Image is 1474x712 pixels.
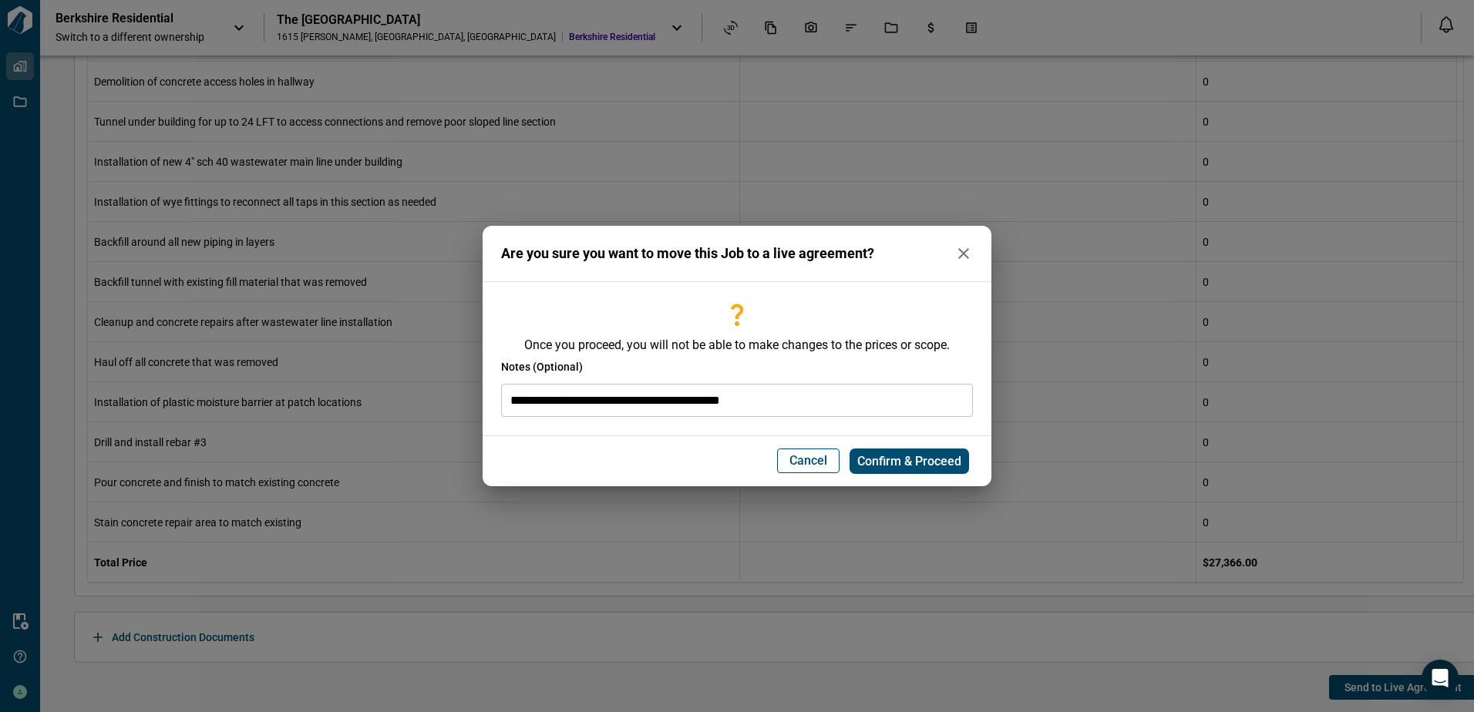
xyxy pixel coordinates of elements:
[789,453,827,469] span: Cancel
[850,448,969,475] button: Confirm & Proceed
[501,246,874,261] span: Are you sure you want to move this Job to a live agreement?
[777,448,840,473] button: Cancel
[1422,660,1459,697] div: Open Intercom Messenger
[501,338,973,353] span: Once you proceed, you will not be able to make changes to the prices or scope.
[857,454,961,469] span: Confirm & Proceed
[501,359,583,374] span: Notes (Optional)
